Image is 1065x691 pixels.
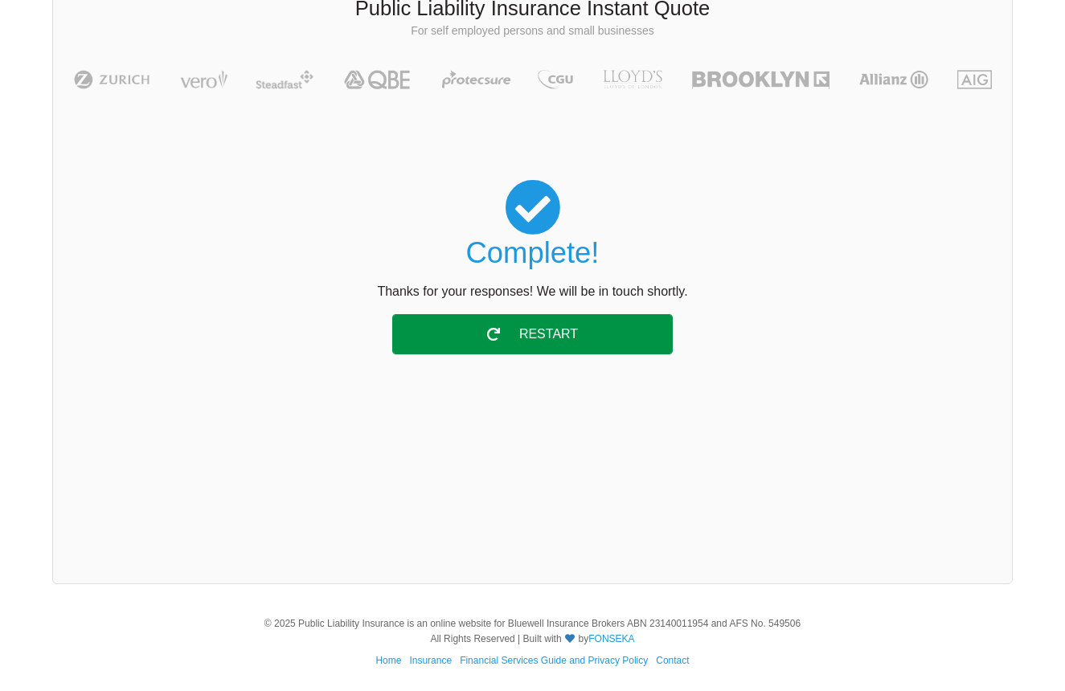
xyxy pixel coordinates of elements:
[436,70,517,89] img: Protecsure | Public Liability Insurance
[67,70,158,89] img: Zurich | Public Liability Insurance
[594,70,671,89] img: LLOYD's | Public Liability Insurance
[460,655,648,666] a: Financial Services Guide and Privacy Policy
[531,70,580,89] img: CGU | Public Liability Insurance
[375,655,401,666] a: Home
[588,633,634,644] a: FONSEKA
[334,70,421,89] img: QBE | Public Liability Insurance
[392,314,674,354] div: Restart
[65,23,1000,39] p: For self employed persons and small businesses
[409,655,452,666] a: Insurance
[249,70,320,89] img: Steadfast | Public Liability Insurance
[951,70,998,89] img: AIG | Public Liability Insurance
[686,70,836,89] img: Brooklyn | Public Liability Insurance
[111,283,954,301] p: Thanks for your responses! We will be in touch shortly.
[111,235,954,271] h2: Complete!
[656,655,689,666] a: Contact
[851,70,936,89] img: Allianz | Public Liability Insurance
[173,70,235,89] img: Vero | Public Liability Insurance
